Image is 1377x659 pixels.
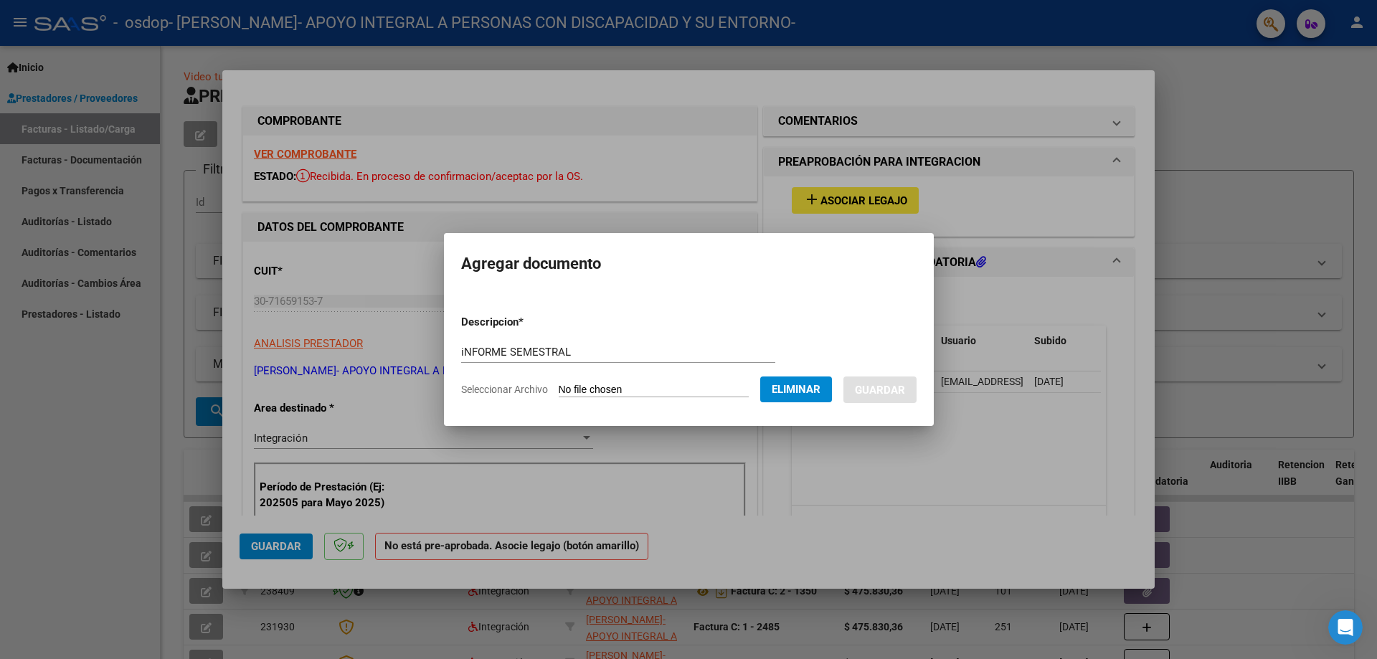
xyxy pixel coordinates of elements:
[461,314,598,331] p: Descripcion
[1328,610,1363,645] iframe: Intercom live chat
[461,384,548,395] span: Seleccionar Archivo
[760,376,832,402] button: Eliminar
[461,250,917,278] h2: Agregar documento
[843,376,917,403] button: Guardar
[855,384,905,397] span: Guardar
[772,383,820,396] span: Eliminar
